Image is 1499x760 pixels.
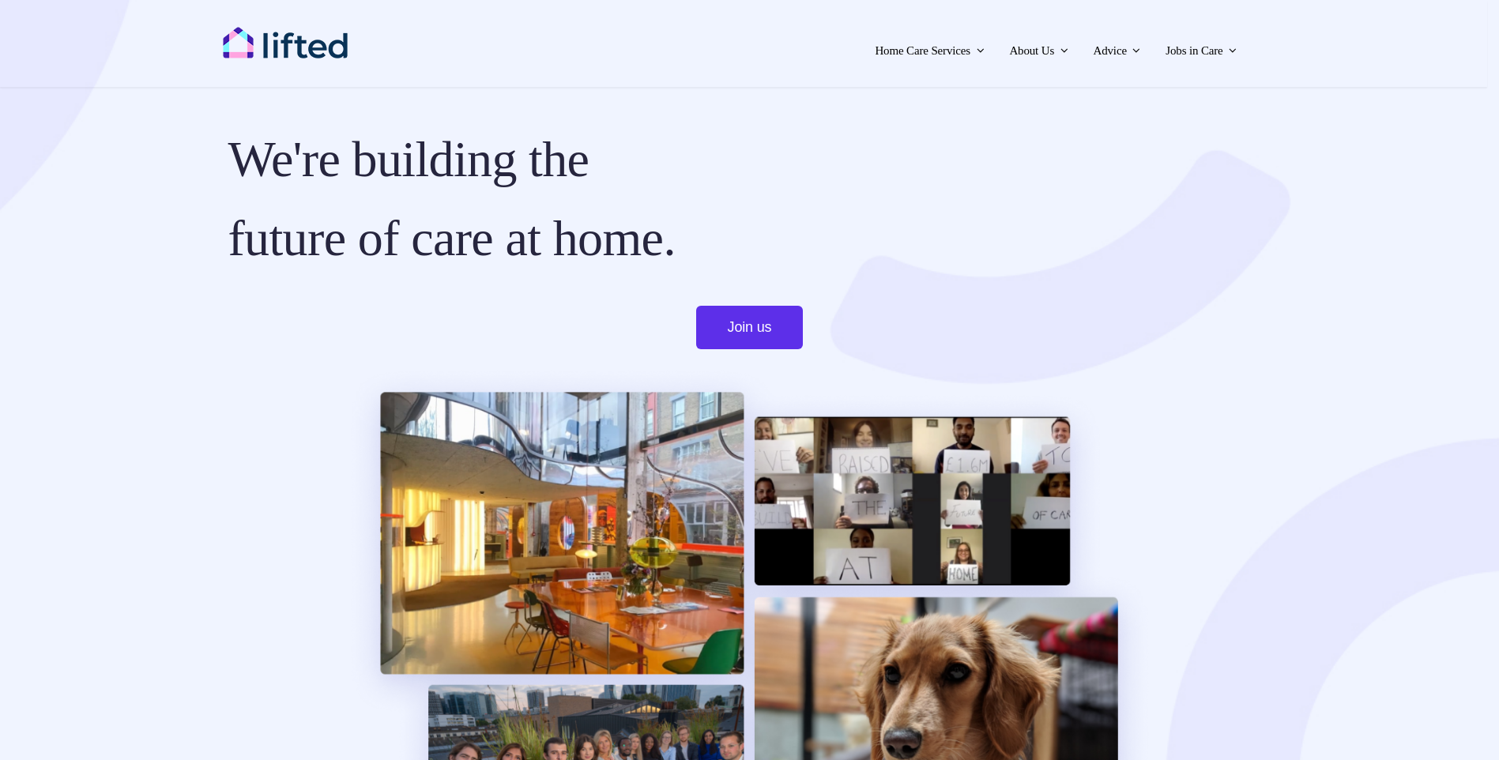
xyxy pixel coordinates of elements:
span: Advice [1093,38,1126,63]
span: Jobs in Care [1166,38,1222,63]
a: About Us [1004,24,1072,71]
a: Advice [1088,24,1145,71]
a: Home Care Services [870,24,989,71]
a: Join us [696,306,804,349]
span: Join us [728,319,772,336]
a: Jobs in Care [1161,24,1241,71]
p: We're building the [228,128,1271,191]
span: Home Care Services [875,38,970,63]
a: lifted-logo [222,25,348,43]
p: future of care at home. [228,207,1271,270]
span: About Us [1009,38,1054,63]
nav: Main Menu [399,24,1241,71]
